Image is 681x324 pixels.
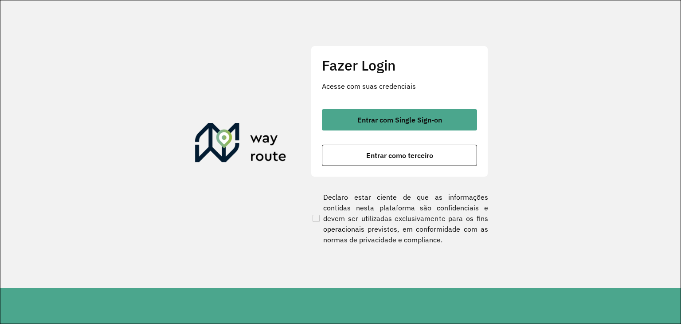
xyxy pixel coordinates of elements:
label: Declaro estar ciente de que as informações contidas nesta plataforma são confidenciais e devem se... [311,192,488,245]
span: Entrar com Single Sign-on [357,116,442,123]
h2: Fazer Login [322,57,477,74]
p: Acesse com suas credenciais [322,81,477,91]
button: button [322,145,477,166]
img: Roteirizador AmbevTech [195,123,286,166]
button: button [322,109,477,130]
span: Entrar como terceiro [366,152,433,159]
